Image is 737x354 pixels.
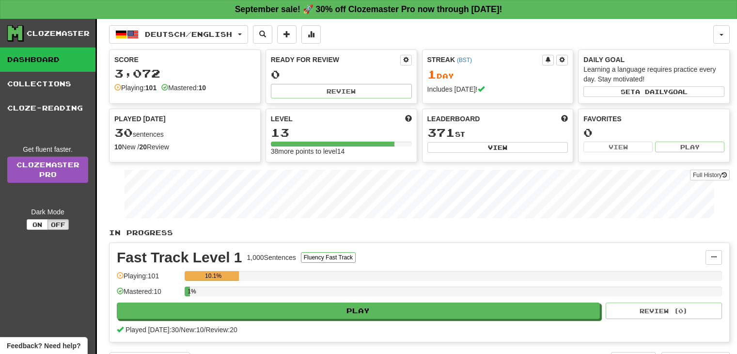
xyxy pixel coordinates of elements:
[114,127,255,139] div: sentences
[427,84,568,94] div: Includes [DATE]!
[690,170,730,180] button: Full History
[117,303,600,319] button: Play
[114,83,157,93] div: Playing:
[301,252,356,263] button: Fluency Fast Track
[145,84,157,92] strong: 101
[277,25,297,44] button: Add sentence to collection
[583,55,724,64] div: Daily Goal
[427,68,568,81] div: Day
[235,4,502,14] strong: September sale! 🚀 30% off Clozemaster Pro now through [DATE]!
[7,145,88,154] div: Get fluent faster.
[205,326,237,334] span: Review: 20
[27,29,90,38] div: Clozemaster
[271,68,412,80] div: 0
[114,143,122,151] strong: 10
[139,143,147,151] strong: 20
[271,146,412,156] div: 38 more points to level 14
[606,303,722,319] button: Review (0)
[161,83,206,93] div: Mastered:
[117,287,180,303] div: Mastered: 10
[7,157,88,183] a: ClozemasterPro
[427,114,480,124] span: Leaderboard
[655,142,724,152] button: Play
[109,228,730,238] p: In Progress
[114,142,255,152] div: New / Review
[114,126,133,139] span: 30
[271,127,412,139] div: 13
[109,25,248,44] button: Deutsch/English
[271,114,293,124] span: Level
[125,326,179,334] span: Played [DATE]: 30
[117,250,242,265] div: Fast Track Level 1
[27,219,48,230] button: On
[253,25,272,44] button: Search sentences
[117,271,180,287] div: Playing: 101
[7,207,88,217] div: Dark Mode
[301,25,321,44] button: More stats
[427,55,543,64] div: Streak
[271,55,400,64] div: Ready for Review
[188,271,239,281] div: 10.1%
[583,114,724,124] div: Favorites
[427,67,437,81] span: 1
[114,114,166,124] span: Played [DATE]
[635,88,668,95] span: a daily
[427,142,568,153] button: View
[583,64,724,84] div: Learning a language requires practice every day. Stay motivated!
[7,341,80,351] span: Open feedback widget
[427,126,455,139] span: 371
[561,114,568,124] span: This week in points, UTC
[457,57,472,64] a: (BST)
[583,86,724,97] button: Seta dailygoal
[179,326,181,334] span: /
[114,55,255,64] div: Score
[181,326,204,334] span: New: 10
[583,142,653,152] button: View
[405,114,412,124] span: Score more points to level up
[427,127,568,139] div: st
[271,84,412,98] button: Review
[145,30,232,38] span: Deutsch / English
[47,219,69,230] button: Off
[198,84,206,92] strong: 10
[114,67,255,80] div: 3,072
[188,287,190,296] div: 1%
[583,127,724,139] div: 0
[204,326,206,334] span: /
[247,253,296,262] div: 1,000 Sentences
